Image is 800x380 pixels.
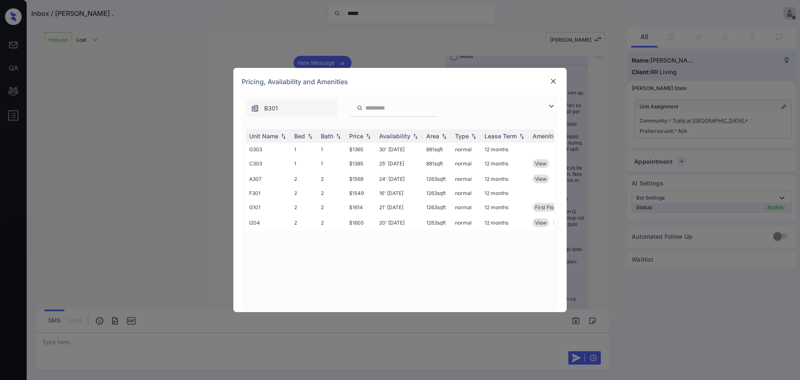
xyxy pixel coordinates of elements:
[346,143,376,156] td: $1365
[423,200,452,215] td: 1263 sqft
[423,171,452,187] td: 1263 sqft
[452,215,481,230] td: normal
[291,143,317,156] td: 1
[470,133,478,139] img: sorting
[481,171,529,187] td: 12 months
[251,104,259,112] img: icon-zuma
[481,143,529,156] td: 12 months
[317,187,346,200] td: 2
[346,156,376,171] td: $1385
[481,215,529,230] td: 12 months
[233,68,567,95] div: Pricing, Availability and Amenities
[411,133,420,139] img: sorting
[246,215,291,230] td: I204
[376,171,423,187] td: 24' [DATE]
[346,171,376,187] td: $1569
[334,133,342,139] img: sorting
[249,132,278,140] div: Unit Name
[452,156,481,171] td: normal
[246,200,291,215] td: G101
[349,132,363,140] div: Price
[423,143,452,156] td: 881 sqft
[535,220,547,226] span: View
[264,104,278,113] span: B301
[376,143,423,156] td: 30' [DATE]
[376,187,423,200] td: 16' [DATE]
[481,156,529,171] td: 12 months
[246,156,291,171] td: C303
[291,156,317,171] td: 1
[426,132,439,140] div: Area
[481,187,529,200] td: 12 months
[376,200,423,215] td: 21' [DATE]
[379,132,410,140] div: Availability
[364,133,372,139] img: sorting
[423,215,452,230] td: 1263 sqft
[535,160,547,167] span: View
[317,143,346,156] td: 1
[452,171,481,187] td: normal
[452,187,481,200] td: normal
[440,133,448,139] img: sorting
[246,143,291,156] td: G303
[535,204,559,210] span: First Floor
[423,156,452,171] td: 881 sqft
[517,133,526,139] img: sorting
[321,132,333,140] div: Bath
[317,171,346,187] td: 2
[549,77,557,85] img: close
[535,176,547,182] span: View
[481,200,529,215] td: 12 months
[546,101,556,111] img: icon-zuma
[376,156,423,171] td: 25' [DATE]
[452,143,481,156] td: normal
[532,132,560,140] div: Amenities
[246,187,291,200] td: F301
[357,104,363,112] img: icon-zuma
[346,200,376,215] td: $1614
[317,200,346,215] td: 2
[346,187,376,200] td: $1549
[485,132,517,140] div: Lease Term
[291,200,317,215] td: 2
[317,215,346,230] td: 2
[317,156,346,171] td: 1
[291,187,317,200] td: 2
[452,200,481,215] td: normal
[306,133,314,139] img: sorting
[291,215,317,230] td: 2
[455,132,469,140] div: Type
[246,171,291,187] td: A307
[291,171,317,187] td: 2
[376,215,423,230] td: 20' [DATE]
[279,133,287,139] img: sorting
[423,187,452,200] td: 1263 sqft
[346,215,376,230] td: $1605
[294,132,305,140] div: Bed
